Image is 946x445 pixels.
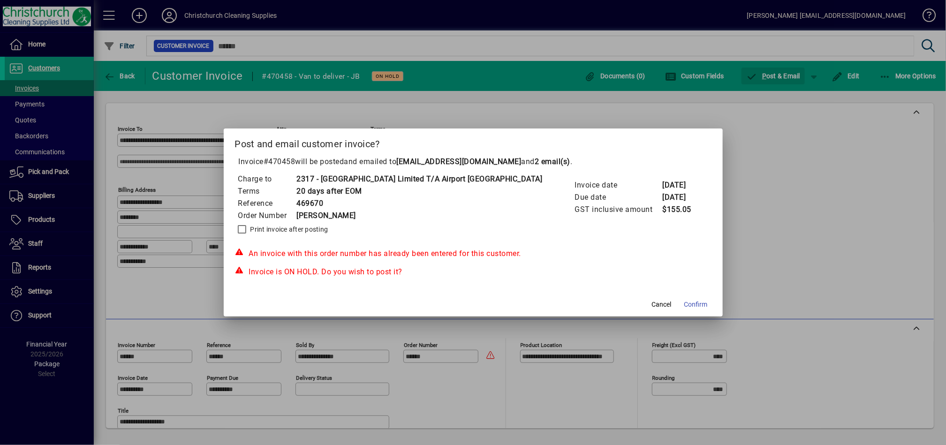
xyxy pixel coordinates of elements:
[224,128,723,156] h2: Post and email customer invoice?
[235,266,711,278] div: Invoice is ON HOLD. Do you wish to post it?
[522,157,571,166] span: and
[296,197,543,210] td: 469670
[662,191,700,204] td: [DATE]
[575,191,662,204] td: Due date
[238,185,296,197] td: Terms
[647,296,677,313] button: Cancel
[238,173,296,185] td: Charge to
[662,179,700,191] td: [DATE]
[681,296,711,313] button: Confirm
[296,173,543,185] td: 2317 - [GEOGRAPHIC_DATA] Limited T/A Airport [GEOGRAPHIC_DATA]
[535,157,570,166] b: 2 email(s)
[652,300,672,309] span: Cancel
[238,197,296,210] td: Reference
[235,156,711,167] p: Invoice will be posted .
[344,157,571,166] span: and emailed to
[296,185,543,197] td: 20 days after EOM
[296,210,543,222] td: [PERSON_NAME]
[235,248,711,259] div: An invoice with this order number has already been entered for this customer.
[238,210,296,222] td: Order Number
[264,157,295,166] span: #470458
[684,300,708,309] span: Confirm
[249,225,328,234] label: Print invoice after posting
[575,179,662,191] td: Invoice date
[662,204,700,216] td: $155.05
[575,204,662,216] td: GST inclusive amount
[397,157,522,166] b: [EMAIL_ADDRESS][DOMAIN_NAME]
